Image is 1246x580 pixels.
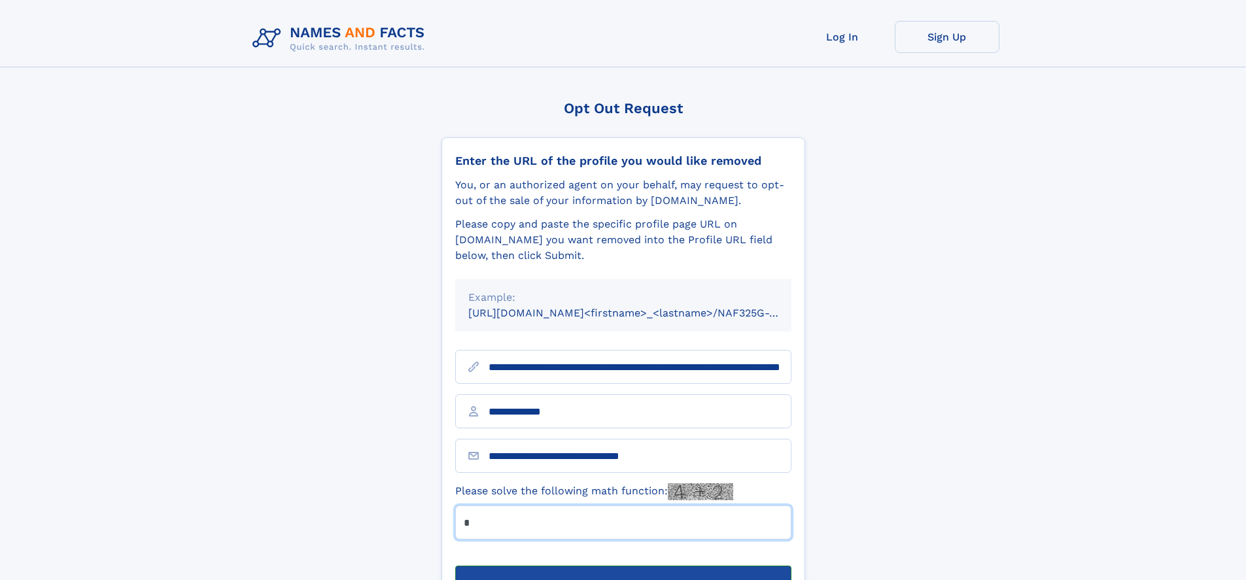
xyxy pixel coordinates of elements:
[455,177,791,209] div: You, or an authorized agent on your behalf, may request to opt-out of the sale of your informatio...
[895,21,999,53] a: Sign Up
[468,307,816,319] small: [URL][DOMAIN_NAME]<firstname>_<lastname>/NAF325G-xxxxxxxx
[247,21,436,56] img: Logo Names and Facts
[455,216,791,264] div: Please copy and paste the specific profile page URL on [DOMAIN_NAME] you want removed into the Pr...
[441,100,805,116] div: Opt Out Request
[455,483,733,500] label: Please solve the following math function:
[468,290,778,305] div: Example:
[455,154,791,168] div: Enter the URL of the profile you would like removed
[790,21,895,53] a: Log In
